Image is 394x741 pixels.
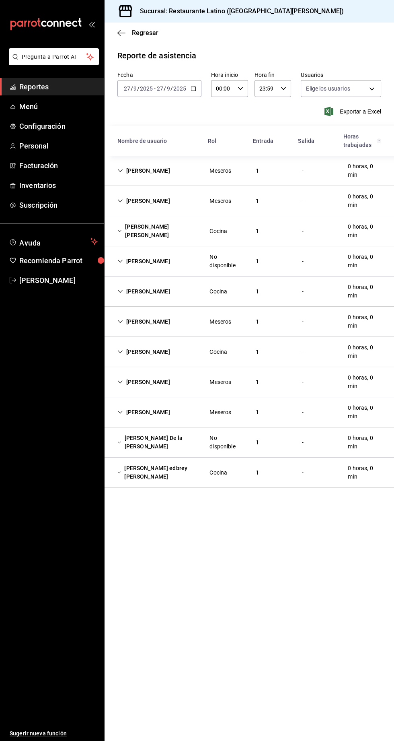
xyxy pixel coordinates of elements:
[203,194,238,208] div: Cell
[295,163,310,178] div: Cell
[203,431,249,454] div: Cell
[341,340,388,363] div: Cell
[203,163,238,178] div: Cell
[295,194,310,208] div: Cell
[170,85,173,92] span: /
[341,431,388,454] div: Cell
[19,121,98,132] span: Configuración
[111,405,176,420] div: Cell
[22,53,86,61] span: Pregunta a Parrot AI
[111,194,176,208] div: Cell
[117,50,196,62] div: Reporte de asistencia
[111,254,176,269] div: Cell
[111,375,176,390] div: Cell
[209,378,231,386] div: Meseros
[341,280,388,303] div: Cell
[105,186,394,216] div: Row
[111,431,203,454] div: Cell
[209,253,243,270] div: No disponible
[10,729,98,738] span: Sugerir nueva función
[341,461,388,484] div: Cell
[203,224,234,239] div: Cell
[105,277,394,307] div: Row
[132,29,158,37] span: Regresar
[203,314,238,329] div: Cell
[295,314,310,329] div: Cell
[249,465,265,480] div: Cell
[111,219,203,243] div: Cell
[249,345,265,359] div: Cell
[19,160,98,171] span: Facturación
[249,284,265,299] div: Cell
[203,465,234,480] div: Cell
[209,197,231,205] div: Meseros
[341,250,388,273] div: Cell
[209,318,231,326] div: Meseros
[133,6,344,16] h3: Sucursal: Restaurante Latino ([GEOGRAPHIC_DATA][PERSON_NAME])
[19,140,98,151] span: Personal
[19,81,98,92] span: Reportes
[249,435,265,450] div: Cell
[201,134,246,149] div: HeadCell
[295,375,310,390] div: Cell
[164,85,166,92] span: /
[117,72,201,78] label: Fecha
[249,314,265,329] div: Cell
[111,134,201,149] div: HeadCell
[9,48,99,65] button: Pregunta a Parrot AI
[123,85,131,92] input: --
[203,345,234,359] div: Cell
[154,85,156,92] span: -
[111,163,176,178] div: Cell
[19,101,98,112] span: Menú
[377,138,381,144] svg: El total de horas trabajadas por usuario es el resultado de la suma redondeada del registro de ho...
[173,85,187,92] input: ----
[133,85,137,92] input: --
[249,163,265,178] div: Cell
[105,126,394,488] div: Container
[19,200,98,211] span: Suscripción
[246,134,291,149] div: HeadCell
[295,224,310,239] div: Cell
[19,255,98,266] span: Recomienda Parrot
[209,408,231,417] div: Meseros
[295,465,310,480] div: Cell
[105,337,394,367] div: Row
[105,367,394,397] div: Row
[105,246,394,277] div: Row
[105,427,394,458] div: Row
[105,216,394,246] div: Row
[326,107,381,116] button: Exportar a Excel
[341,310,388,333] div: Cell
[295,284,310,299] div: Cell
[249,224,265,239] div: Cell
[117,29,158,37] button: Regresar
[295,254,310,269] div: Cell
[105,126,394,156] div: Head
[209,348,227,356] div: Cocina
[88,21,95,27] button: open_drawer_menu
[249,254,265,269] div: Cell
[341,370,388,394] div: Cell
[156,85,164,92] input: --
[209,167,231,175] div: Meseros
[203,250,249,273] div: Cell
[209,469,227,477] div: Cocina
[6,58,99,67] a: Pregunta a Parrot AI
[203,284,234,299] div: Cell
[131,85,133,92] span: /
[341,219,388,243] div: Cell
[111,284,176,299] div: Cell
[209,287,227,296] div: Cocina
[295,345,310,359] div: Cell
[19,180,98,191] span: Inventarios
[337,129,388,153] div: HeadCell
[301,72,381,78] label: Usuarios
[203,405,238,420] div: Cell
[105,458,394,488] div: Row
[19,237,87,246] span: Ayuda
[105,397,394,427] div: Row
[249,405,265,420] div: Cell
[291,134,337,149] div: HeadCell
